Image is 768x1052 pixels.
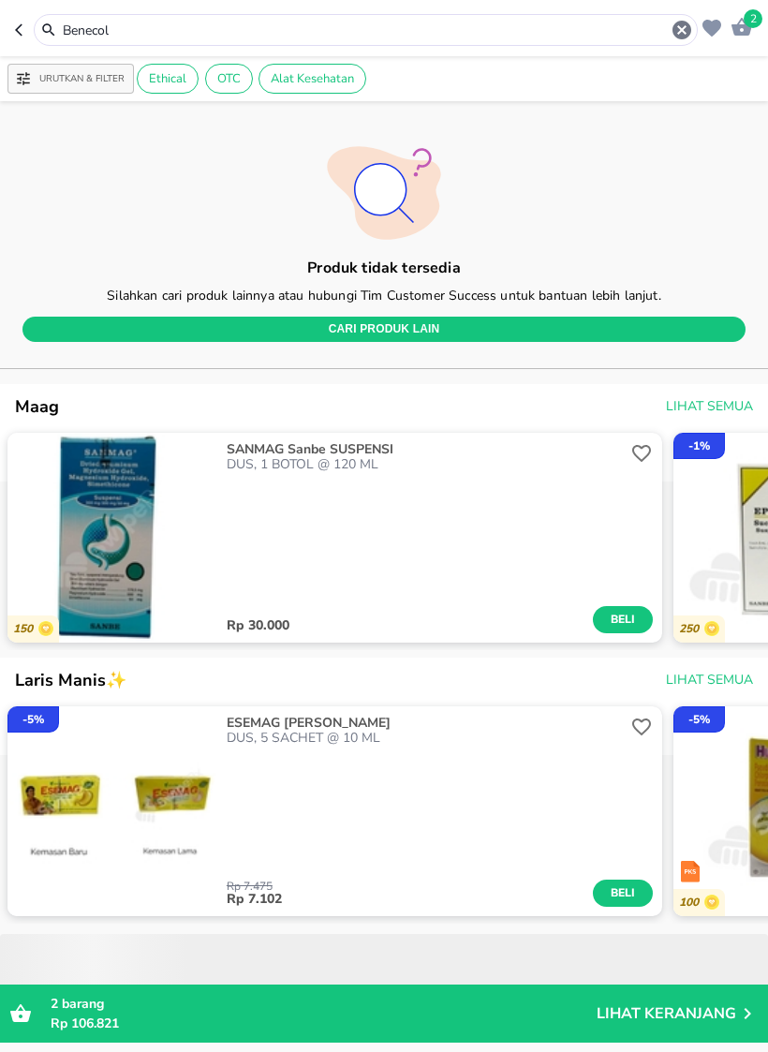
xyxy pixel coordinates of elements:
p: DUS, 5 SACHET @ 10 ML [227,731,628,746]
span: Rp 106.821 [51,1015,119,1032]
p: Produk tidak tersedia [107,259,660,279]
span: 2 [51,995,58,1013]
img: ID105878-1.0b2b9a10-0a5d-447a-99bc-7fe2e31e8ce8.jpeg [7,706,217,916]
span: Lihat Semua [666,395,753,419]
span: Lihat Semua [666,669,753,692]
p: Rp 7.475 [227,881,594,892]
p: DUS, 1 BOTOL @ 120 ML [227,457,628,472]
img: ID118612-1.93cf35f4-d06f-49a7-9c30-fdb0e3c574cb.jpeg [7,433,217,643]
p: Rp 7.102 [227,892,594,907]
p: 150 [13,622,38,636]
button: CARI PRODUK LAIN [22,317,746,342]
img: prekursor-icon.04a7e01b.svg [681,861,700,882]
span: Beli [607,610,639,630]
p: Rp 30.000 [227,618,594,633]
button: Lihat Semua [658,390,757,424]
span: Ethical [138,70,198,87]
div: Ethical [137,64,199,94]
p: Silahkan cari produk lainnya atau hubungi Tim Customer Success untuk bantuan lebih lanjut. [107,287,660,304]
span: OTC [206,70,252,87]
p: 100 [679,896,704,910]
span: 2 [744,9,762,28]
div: Alat Kesehatan [258,64,366,94]
p: - 5 % [22,711,44,728]
p: barang [51,994,597,1014]
span: Alat Kesehatan [259,70,365,87]
div: OTC [205,64,253,94]
img: no available products [318,127,450,259]
button: Lihat Semua [658,663,757,698]
p: 250 [679,622,704,636]
input: Cari 4000+ produk di sini [61,21,671,40]
button: Beli [593,880,653,907]
p: ESEMAG [PERSON_NAME] [227,716,624,731]
p: - 1 % [688,437,710,454]
span: Beli [607,883,639,903]
button: 2 [726,11,753,40]
button: Beli [593,606,653,633]
button: Urutkan & Filter [7,64,134,94]
p: Urutkan & Filter [39,72,125,86]
p: SANMAG Sanbe SUSPENSI [227,442,624,457]
p: - 5 % [688,711,710,728]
